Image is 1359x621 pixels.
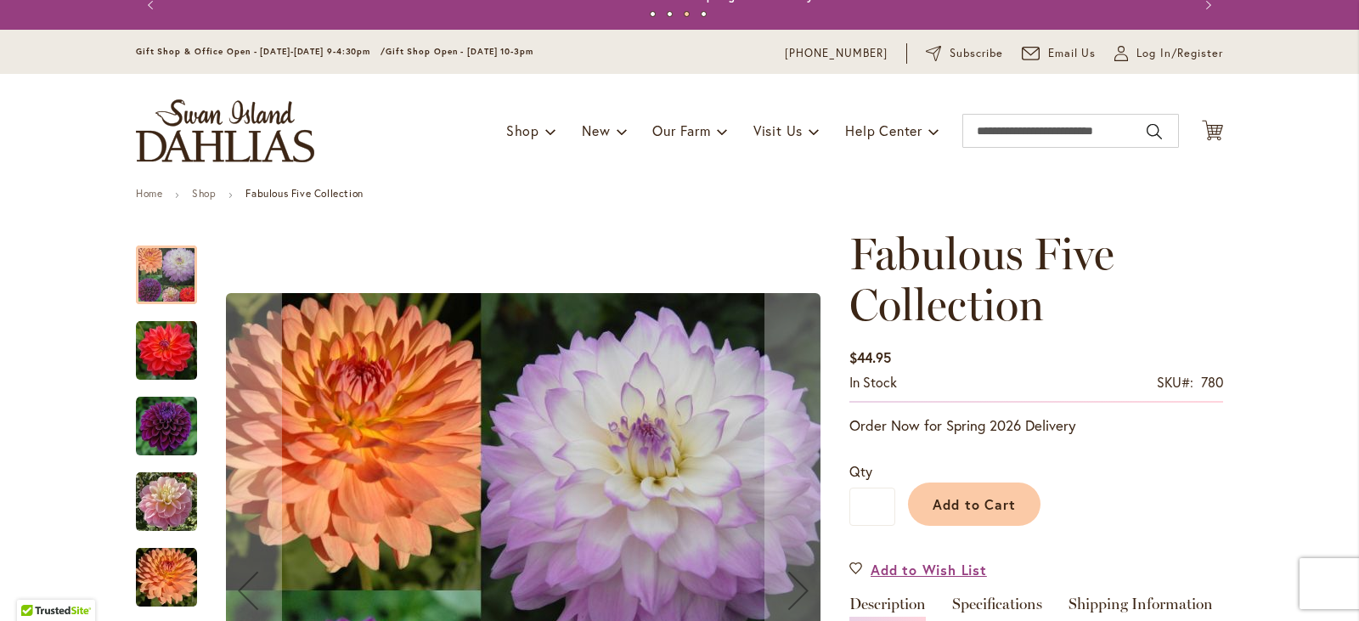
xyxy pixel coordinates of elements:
[753,121,803,139] span: Visit Us
[1157,373,1193,391] strong: SKU
[849,462,872,480] span: Qty
[952,596,1042,621] a: Specifications
[849,373,897,391] span: In stock
[1048,45,1097,62] span: Email Us
[926,45,1003,62] a: Subscribe
[136,46,386,57] span: Gift Shop & Office Open - [DATE]-[DATE] 9-4:30pm /
[933,495,1017,513] span: Add to Cart
[849,227,1114,331] span: Fabulous Five Collection
[1069,596,1213,621] a: Shipping Information
[1022,45,1097,62] a: Email Us
[136,531,214,607] div: GABRIELLE MARIE
[136,229,214,304] div: Fabulous Five Collection
[1201,373,1223,392] div: 780
[136,187,162,200] a: Home
[908,483,1040,526] button: Add to Cart
[701,11,707,17] button: 4 of 4
[192,187,216,200] a: Shop
[950,45,1003,62] span: Subscribe
[136,547,197,608] img: GABRIELLE MARIE
[13,561,60,608] iframe: Launch Accessibility Center
[136,380,214,455] div: DIVA
[871,560,987,579] span: Add to Wish List
[652,121,710,139] span: Our Farm
[506,121,539,139] span: Shop
[1114,45,1223,62] a: Log In/Register
[667,11,673,17] button: 2 of 4
[136,99,314,162] a: store logo
[1136,45,1223,62] span: Log In/Register
[136,396,197,457] img: DIVA
[849,373,897,392] div: Availability
[849,415,1223,436] p: Order Now for Spring 2026 Delivery
[849,560,987,579] a: Add to Wish List
[245,187,363,200] strong: Fabulous Five Collection
[785,45,888,62] a: [PHONE_NUMBER]
[136,455,214,531] div: GABBIE'S WISH
[849,596,926,621] a: Description
[650,11,656,17] button: 1 of 4
[849,348,891,366] span: $44.95
[136,320,197,381] img: COOPER BLAINE
[684,11,690,17] button: 3 of 4
[136,304,214,380] div: COOPER BLAINE
[582,121,610,139] span: New
[136,471,197,533] img: GABBIE'S WISH
[386,46,533,57] span: Gift Shop Open - [DATE] 10-3pm
[845,121,922,139] span: Help Center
